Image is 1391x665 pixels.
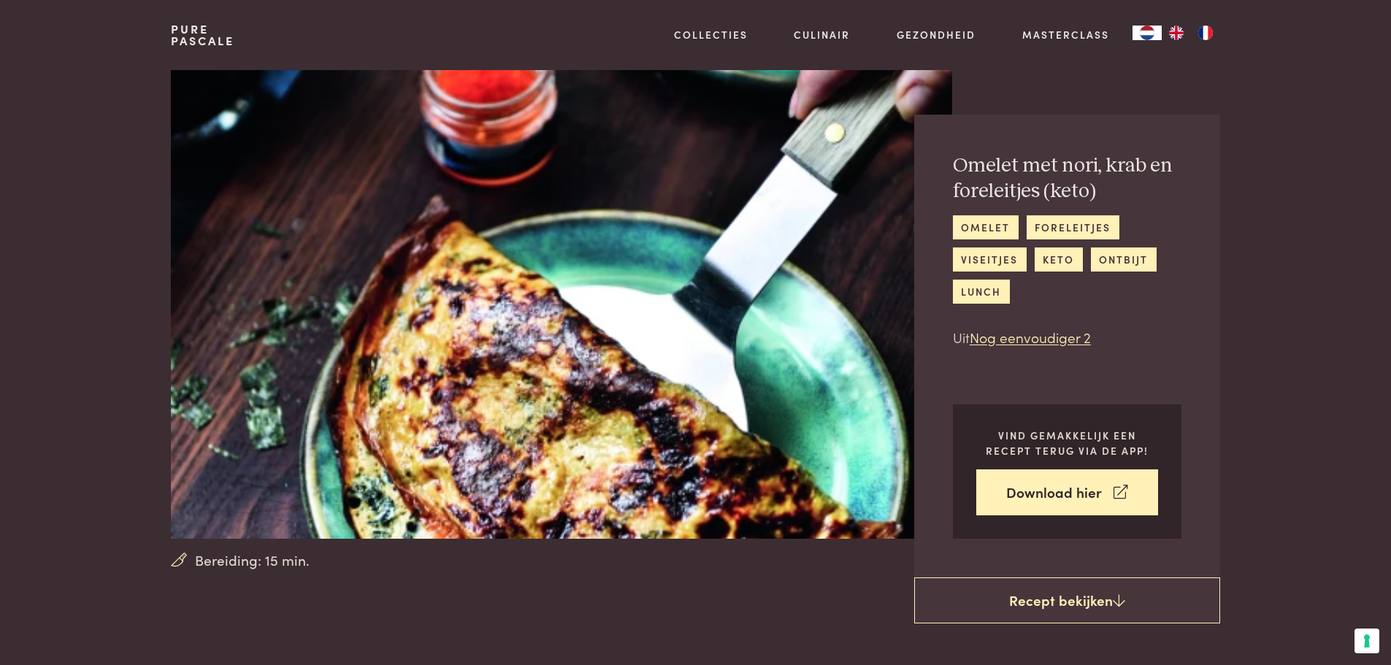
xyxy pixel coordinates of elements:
a: lunch [953,280,1010,304]
a: viseitjes [953,247,1027,272]
span: Bereiding: 15 min. [195,550,310,571]
a: foreleitjes [1027,215,1119,239]
a: Collecties [674,27,748,42]
aside: Language selected: Nederlands [1133,26,1220,40]
p: Vind gemakkelijk een recept terug via de app! [976,428,1158,458]
a: Download hier [976,469,1158,515]
div: Language [1133,26,1162,40]
a: Nog eenvoudiger 2 [970,327,1091,347]
a: Culinair [794,27,850,42]
a: Recept bekijken [914,577,1220,624]
h2: Omelet met nori, krab en foreleitjes (keto) [953,153,1181,204]
a: omelet [953,215,1019,239]
a: keto [1035,247,1083,272]
img: Omelet met nori, krab en foreleitjes (keto) [171,70,951,539]
a: FR [1191,26,1220,40]
a: ontbijt [1091,247,1157,272]
a: Masterclass [1022,27,1109,42]
a: Gezondheid [897,27,976,42]
ul: Language list [1162,26,1220,40]
button: Uw voorkeuren voor toestemming voor trackingtechnologieën [1354,629,1379,653]
p: Uit [953,327,1181,348]
a: NL [1133,26,1162,40]
a: EN [1162,26,1191,40]
a: PurePascale [171,23,234,47]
